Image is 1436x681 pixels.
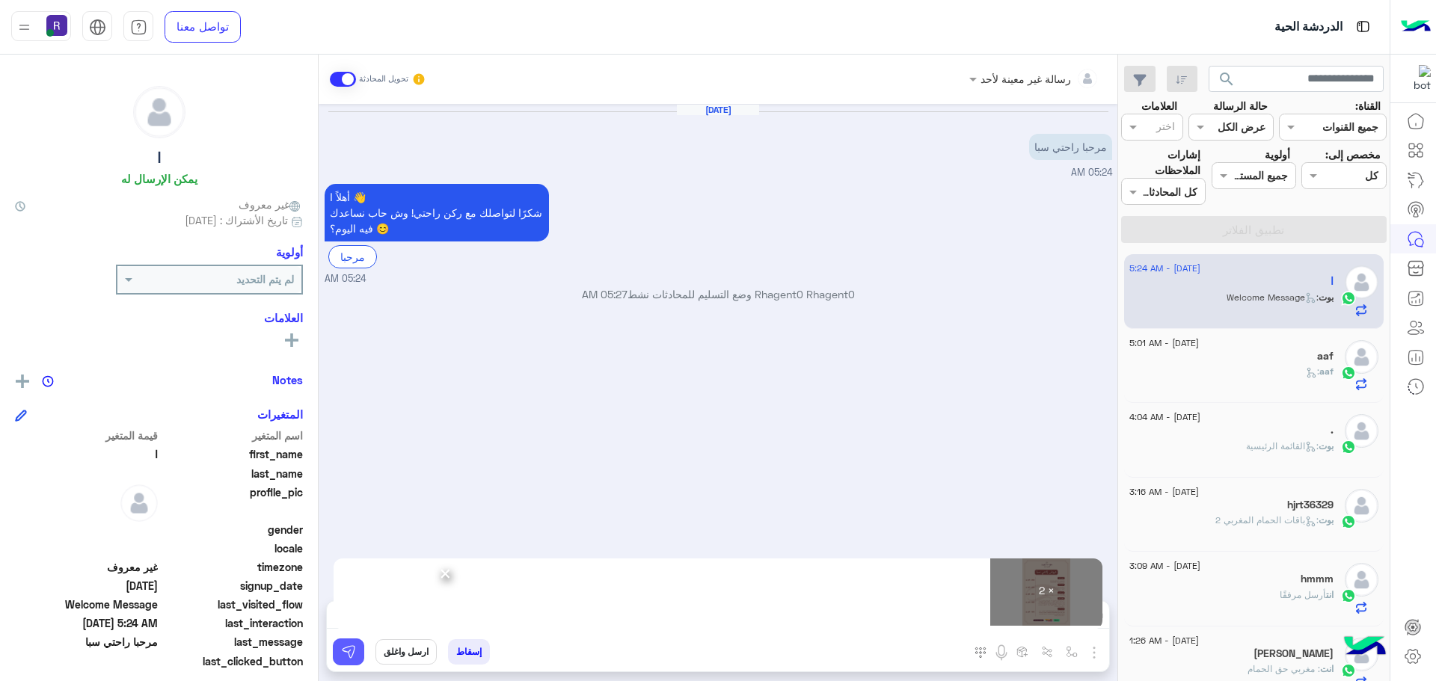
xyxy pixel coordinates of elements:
p: 9/9/2025, 5:24 AM [1029,134,1112,160]
span: 05:24 AM [1071,167,1112,178]
img: tab [1354,17,1372,36]
img: hulul-logo.png [1339,621,1391,674]
span: تاريخ الأشتراك : [DATE] [185,212,288,228]
img: notes [42,375,54,387]
span: last_visited_flow [161,597,304,612]
p: Rhagent0 Rhagent0 وضع التسليم للمحادثات نشط [325,286,1112,302]
button: تطبيق الفلاتر [1121,216,1387,243]
h5: . [1331,424,1334,437]
button: create order [1010,639,1035,664]
img: WhatsApp [1341,291,1356,306]
span: search [1218,70,1236,88]
button: select flow [1060,639,1084,664]
img: WhatsApp [1341,366,1356,380]
img: defaultAdmin.png [1345,563,1378,597]
img: defaultAdmin.png [134,87,185,138]
span: gender [161,522,304,537]
span: 2025-09-09T02:24:28.614Z [15,615,158,631]
span: : باقات الحمام المغربي 2 [1215,514,1319,526]
span: مغربي حق الحمام [1248,663,1320,674]
span: بوت [1319,440,1334,452]
span: انت [1326,589,1334,600]
span: timezone [161,559,304,575]
label: إشارات الملاحظات [1121,147,1200,179]
span: انت [1320,663,1334,674]
img: select flow [1066,646,1078,658]
h5: محمد [1254,647,1334,660]
span: last_interaction [161,615,304,631]
span: locale [161,540,304,556]
span: × [438,556,452,590]
img: WhatsApp [1341,514,1356,529]
img: defaultAdmin.png [1345,265,1378,299]
span: first_name [161,446,304,462]
span: ا [15,446,158,462]
img: WhatsApp [1341,440,1356,454]
p: الدردشة الحية [1274,17,1343,37]
span: [DATE] - 4:04 AM [1129,410,1200,424]
span: null [15,653,158,669]
img: send message [341,644,356,659]
span: غير معروف [239,197,303,212]
span: مرحبا راحتي سبا [15,634,158,650]
label: العلامات [1141,98,1177,114]
img: tab [130,19,147,36]
span: null [15,522,158,537]
h5: ا [1331,275,1334,288]
img: make a call [975,647,987,659]
h5: hmmm [1301,573,1334,585]
h6: Notes [272,373,303,386]
span: last_name [161,466,304,481]
button: ارسل واغلق [375,639,437,665]
small: تحويل المحادثة [359,73,408,85]
span: 05:27 AM [582,288,628,301]
h5: ا [157,150,161,167]
img: WhatsApp [1341,663,1356,678]
img: profile [15,18,34,37]
label: أولوية [1265,147,1290,162]
span: : [1306,366,1319,377]
div: مرحبا [328,245,377,268]
span: null [15,540,158,556]
img: create order [1016,646,1028,658]
span: غير معروف [15,559,158,575]
span: 2025-09-09T02:24:28.678Z [15,578,158,594]
h6: [DATE] [677,105,759,115]
button: search [1209,66,1245,98]
div: × 2 [990,558,1102,626]
span: Welcome Message [15,597,158,612]
h6: يمكن الإرسال له [121,172,197,185]
span: [DATE] - 3:09 AM [1129,559,1200,573]
img: WhatsApp [1341,588,1356,603]
h6: العلامات [15,311,303,324]
span: [DATE] - 5:01 AM [1129,336,1199,350]
img: userImage [46,15,67,36]
h6: المتغيرات [257,407,303,421]
img: defaultAdmin.png [1345,489,1378,523]
img: 322853014244696 [1404,65,1431,92]
img: tab [89,19,106,36]
span: last_clicked_button [161,653,304,669]
span: profile_pic [161,484,304,519]
div: اختر [1156,118,1177,138]
img: defaultAdmin.png [1345,414,1378,448]
label: القناة: [1355,98,1381,114]
img: defaultAdmin.png [1345,340,1378,374]
a: tab [123,11,153,43]
span: بوت [1319,514,1334,526]
span: [DATE] - 3:16 AM [1129,485,1199,499]
img: Logo [1401,11,1431,43]
span: : Welcome Message [1227,292,1319,303]
span: signup_date [161,578,304,594]
span: [DATE] - 5:24 AM [1129,262,1200,275]
span: قيمة المتغير [15,428,158,443]
span: : القائمة الرئيسية [1246,440,1319,452]
img: send voice note [992,644,1010,662]
span: last_message [161,634,304,650]
span: aaf [1319,366,1334,377]
label: مخصص إلى: [1325,147,1381,162]
p: 9/9/2025, 5:24 AM [325,184,549,241]
a: تواصل معنا [165,11,241,43]
span: 05:24 AM [325,272,366,286]
span: بوت [1319,292,1334,303]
